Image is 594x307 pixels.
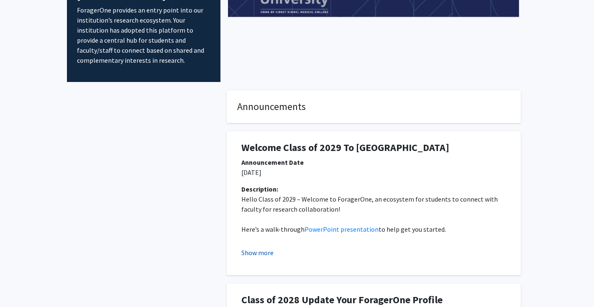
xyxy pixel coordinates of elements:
button: Show more [241,248,274,258]
h1: Welcome Class of 2029 To [GEOGRAPHIC_DATA] [241,142,506,154]
iframe: Chat [6,269,36,301]
div: Description: [241,184,506,194]
div: Announcement Date [241,157,506,167]
a: PowerPoint presentation [305,225,379,233]
p: Hello Class of 2029 – Welcome to ForagerOne, an ecosystem for students to connect with faculty fo... [241,194,506,214]
p: [DATE] [241,167,506,177]
h1: Class of 2028 Update Your ForagerOne Profile [241,294,506,306]
p: ForagerOne provides an entry point into our institution’s research ecosystem. Your institution ha... [77,5,210,65]
p: Here’s a walk-through to help get you started. [241,224,506,234]
h4: Announcements [237,101,510,113]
